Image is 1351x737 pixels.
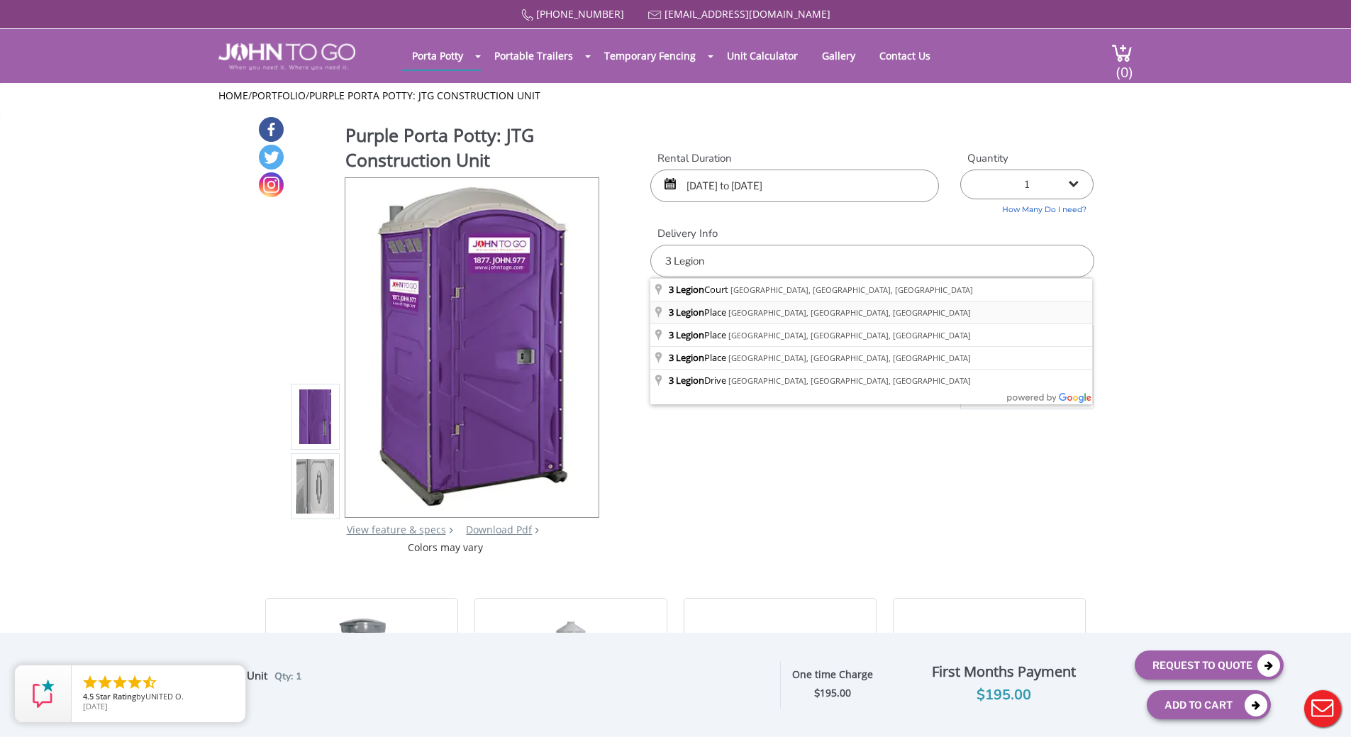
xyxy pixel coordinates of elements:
[1135,650,1284,680] button: Request To Quote
[111,674,128,691] li: 
[650,170,939,202] input: Start date | End date
[347,523,446,536] a: View feature & specs
[218,43,355,70] img: JOHN to go
[730,284,973,295] span: [GEOGRAPHIC_DATA], [GEOGRAPHIC_DATA], [GEOGRAPHIC_DATA]
[648,11,662,20] img: Mail
[539,616,603,730] img: 17
[669,328,704,341] span: 3 Legion
[811,42,866,70] a: Gallery
[83,701,108,711] span: [DATE]
[669,351,704,364] span: 3 Legion
[650,245,1094,277] input: Delivery Address
[82,674,99,691] li: 
[296,250,335,584] img: Product
[252,89,306,102] a: Portfolio
[669,351,728,364] span: Place
[665,7,830,21] a: [EMAIL_ADDRESS][DOMAIN_NAME]
[869,42,941,70] a: Contact Us
[676,306,704,318] span: Legion
[218,89,248,102] a: Home
[728,330,971,340] span: [GEOGRAPHIC_DATA], [GEOGRAPHIC_DATA], [GEOGRAPHIC_DATA]
[466,523,532,536] a: Download Pdf
[259,117,284,142] a: Facebook
[884,684,1124,706] div: $195.00
[218,89,1133,103] ul: / /
[728,375,971,386] span: [GEOGRAPHIC_DATA], [GEOGRAPHIC_DATA], [GEOGRAPHIC_DATA]
[676,283,704,296] span: Legion
[141,674,158,691] li: 
[83,691,94,702] span: 4.5
[291,541,601,555] div: Colors may vary
[1294,680,1351,737] button: Live Chat
[650,226,1094,241] label: Delivery Info
[259,172,284,197] a: Instagram
[1116,51,1133,82] span: (0)
[296,319,335,653] img: Product
[96,674,113,691] li: 
[814,687,851,700] strong: $
[594,42,706,70] a: Temporary Fencing
[274,670,301,683] span: Qty: 1
[669,283,730,296] span: Court
[96,691,136,702] span: Star Rating
[126,674,143,691] li: 
[792,667,873,681] strong: One time Charge
[1111,43,1133,62] img: cart a
[145,691,184,702] span: UNITED O.
[676,374,704,387] span: Legion
[365,178,579,512] img: Product
[535,527,539,533] img: chevron.png
[669,283,674,296] span: 3
[345,123,601,176] h1: Purple Porta Potty: JTG Construction Unit
[669,374,674,387] span: 3
[820,686,851,699] span: 195.00
[669,374,728,387] span: Drive
[259,145,284,170] a: Twitter
[536,7,624,21] a: [PHONE_NUMBER]
[884,660,1124,684] div: First Months Payment
[669,306,728,318] span: Place
[960,151,1094,166] label: Quantity
[728,307,971,318] span: [GEOGRAPHIC_DATA], [GEOGRAPHIC_DATA], [GEOGRAPHIC_DATA]
[484,42,584,70] a: Portable Trailers
[29,680,57,708] img: Review Rating
[309,89,540,102] a: Purple Porta Potty: JTG Construction Unit
[449,527,453,533] img: right arrow icon
[83,692,234,702] span: by
[669,328,728,341] span: Place
[960,199,1094,216] a: How Many Do I need?
[324,616,399,730] img: 17
[933,616,1046,730] img: 17
[669,306,674,318] span: 3
[650,151,939,166] label: Rental Duration
[521,9,533,21] img: Call
[728,353,971,363] span: [GEOGRAPHIC_DATA], [GEOGRAPHIC_DATA], [GEOGRAPHIC_DATA]
[716,42,808,70] a: Unit Calculator
[699,616,861,730] img: 17
[401,42,474,70] a: Porta Potty
[1147,690,1271,719] button: Add To Cart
